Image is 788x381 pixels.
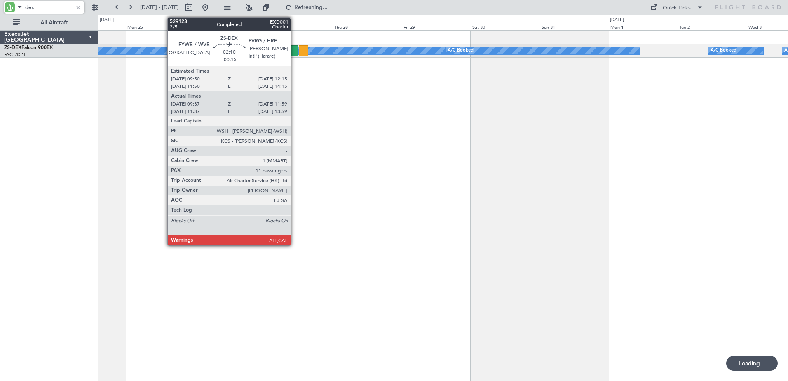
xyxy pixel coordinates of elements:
[711,45,736,57] div: A/C Booked
[610,16,624,24] div: [DATE]
[126,23,195,30] div: Mon 25
[678,23,746,30] div: Tue 2
[140,4,179,11] span: [DATE] - [DATE]
[195,23,264,30] div: Tue 26
[726,356,778,371] div: Loading...
[100,16,114,24] div: [DATE]
[4,45,21,50] span: ZS-DEX
[333,23,401,30] div: Thu 28
[646,1,707,14] button: Quick Links
[471,23,539,30] div: Sat 30
[294,5,328,10] span: Refreshing...
[4,52,26,58] a: FACT/CPT
[663,4,691,12] div: Quick Links
[21,20,87,26] span: All Aircraft
[9,16,89,29] button: All Aircraft
[540,23,609,30] div: Sun 31
[402,23,471,30] div: Fri 29
[609,23,678,30] div: Mon 1
[25,1,73,14] input: A/C (Reg. or Type)
[281,1,331,14] button: Refreshing...
[4,45,53,50] a: ZS-DEXFalcon 900EX
[448,45,474,57] div: A/C Booked
[264,23,333,30] div: Wed 27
